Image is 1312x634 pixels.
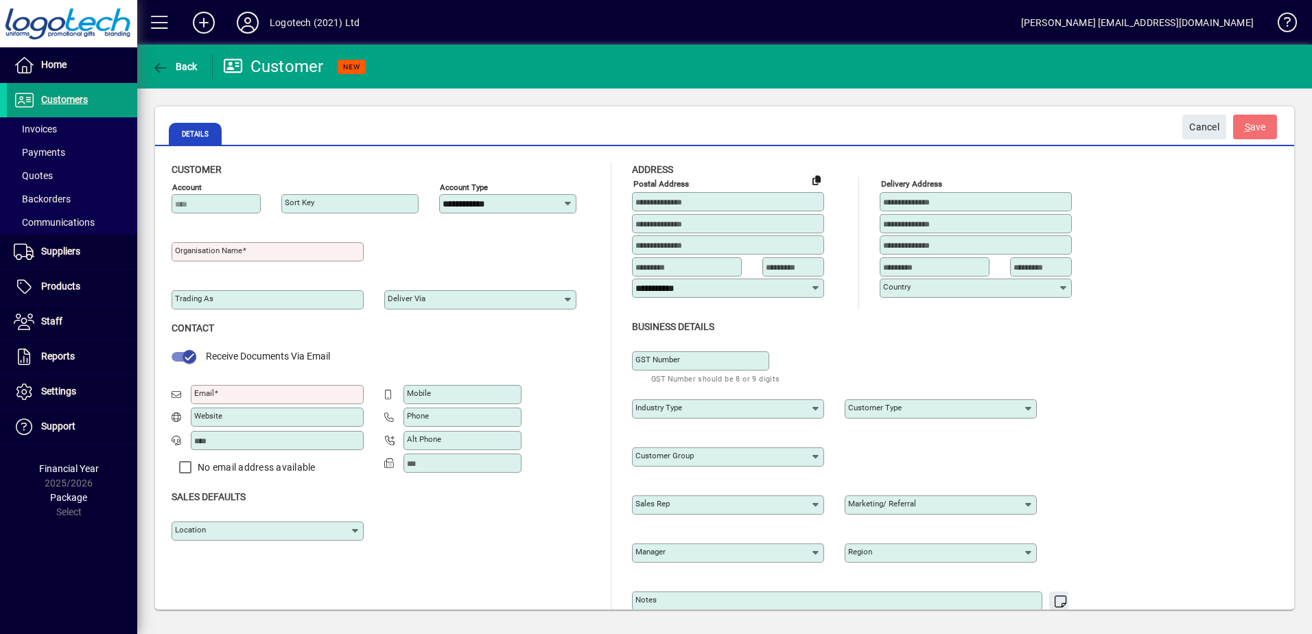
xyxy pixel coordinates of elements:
[7,235,137,269] a: Suppliers
[440,183,488,192] mat-label: Account Type
[7,141,137,164] a: Payments
[270,12,360,34] div: Logotech (2021) Ltd
[195,460,316,474] label: No email address available
[172,164,222,175] span: Customer
[388,294,425,303] mat-label: Deliver via
[632,321,714,332] span: Business details
[7,211,137,234] a: Communications
[407,411,429,421] mat-label: Phone
[41,281,80,292] span: Products
[223,56,324,78] div: Customer
[137,54,213,79] app-page-header-button: Back
[651,371,780,386] mat-hint: GST Number should be 8 or 9 digits
[206,351,330,362] span: Receive Documents Via Email
[175,525,206,535] mat-label: Location
[1267,3,1295,47] a: Knowledge Base
[635,451,694,460] mat-label: Customer group
[7,187,137,211] a: Backorders
[39,463,99,474] span: Financial Year
[635,403,682,412] mat-label: Industry type
[343,62,360,71] span: NEW
[152,61,198,72] span: Back
[226,10,270,35] button: Profile
[175,246,242,255] mat-label: Organisation name
[41,59,67,70] span: Home
[41,94,88,105] span: Customers
[7,375,137,409] a: Settings
[1245,116,1266,139] span: ave
[848,547,872,556] mat-label: Region
[169,123,222,145] span: Details
[182,10,226,35] button: Add
[7,164,137,187] a: Quotes
[7,48,137,82] a: Home
[14,217,95,228] span: Communications
[41,421,75,432] span: Support
[883,282,911,292] mat-label: Country
[635,595,657,604] mat-label: Notes
[41,246,80,257] span: Suppliers
[1189,116,1219,139] span: Cancel
[148,54,201,79] button: Back
[635,355,680,364] mat-label: GST Number
[172,322,214,333] span: Contact
[194,388,214,398] mat-label: Email
[806,169,828,191] button: Copy to Delivery address
[41,386,76,397] span: Settings
[194,411,222,421] mat-label: Website
[7,340,137,374] a: Reports
[285,198,314,207] mat-label: Sort key
[632,164,673,175] span: Address
[175,294,213,303] mat-label: Trading as
[635,499,670,508] mat-label: Sales rep
[848,499,916,508] mat-label: Marketing/ Referral
[14,147,65,158] span: Payments
[50,492,87,503] span: Package
[41,316,62,327] span: Staff
[172,491,246,502] span: Sales defaults
[1182,115,1226,139] button: Cancel
[1021,12,1254,34] div: [PERSON_NAME] [EMAIL_ADDRESS][DOMAIN_NAME]
[7,117,137,141] a: Invoices
[7,410,137,444] a: Support
[1245,121,1250,132] span: S
[407,388,431,398] mat-label: Mobile
[407,434,441,444] mat-label: Alt Phone
[7,305,137,339] a: Staff
[635,547,666,556] mat-label: Manager
[7,270,137,304] a: Products
[14,170,53,181] span: Quotes
[14,193,71,204] span: Backorders
[14,124,57,134] span: Invoices
[41,351,75,362] span: Reports
[172,183,202,192] mat-label: Account
[1233,115,1277,139] button: Save
[848,403,902,412] mat-label: Customer type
